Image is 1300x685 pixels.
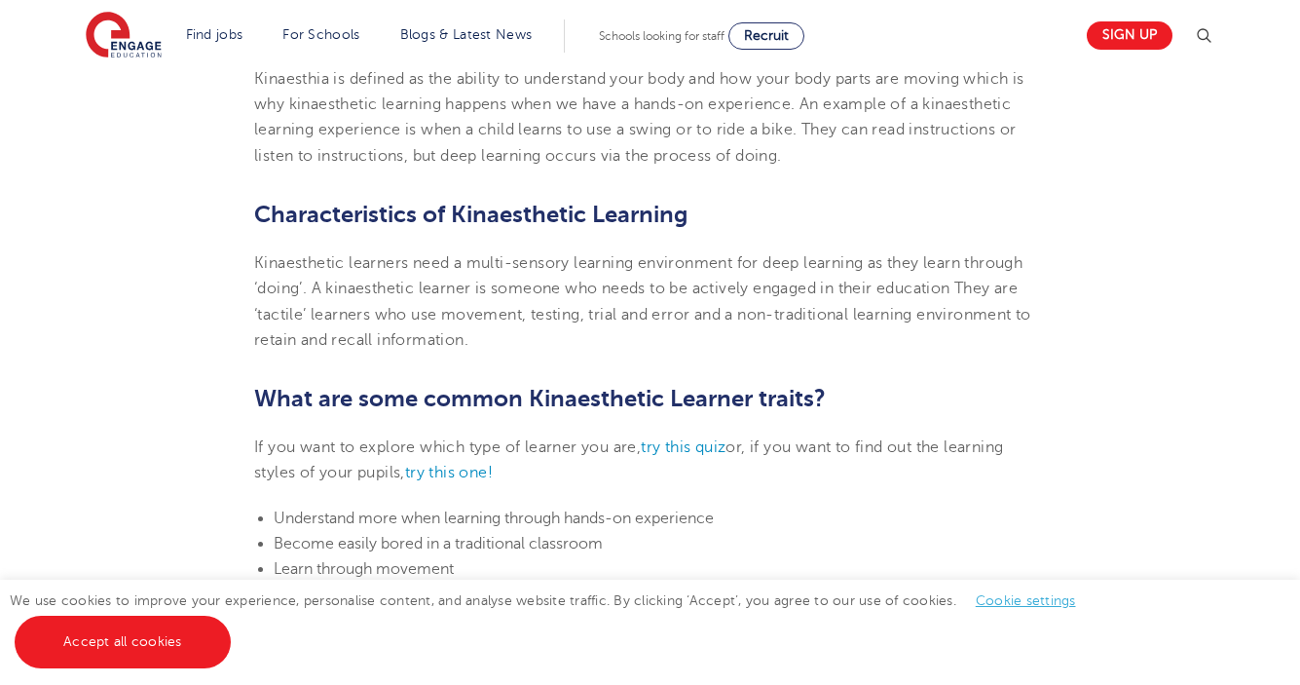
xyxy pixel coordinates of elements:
a: For Schools [282,27,359,42]
span: Kinaesthetic learners need a multi-sensory learning environment for deep learning as they learn t... [254,254,1031,349]
span: Schools looking for staff [599,29,724,43]
p: If you want to explore which type of learner you are, or, if you want to find out the learning st... [254,435,1046,486]
span: What are some common Kinaesthetic Learner traits? [254,385,826,412]
span: We use cookies to improve your experience, personalise content, and analyse website traffic. By c... [10,593,1096,649]
a: Accept all cookies [15,616,231,668]
span: inaesthetic learning happens when we have a hands-on experience. An example of a kinaesthetic lea... [254,95,1016,165]
span: Learn through movement [274,560,454,578]
span: Become easily bored in a traditional classroom [274,535,603,552]
a: try this quiz [641,438,725,456]
a: Find jobs [186,27,243,42]
a: Blogs & Latest News [400,27,533,42]
span: Understand more when learning through hands-on experience [274,510,714,527]
a: Cookie settings [976,593,1076,608]
a: try this one! [405,464,493,481]
b: Characteristics of Kinaesthetic Learning [254,201,687,228]
a: Recruit [728,22,804,50]
a: Sign up [1087,21,1172,50]
span: Recruit [744,28,789,43]
img: Engage Education [86,12,162,60]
